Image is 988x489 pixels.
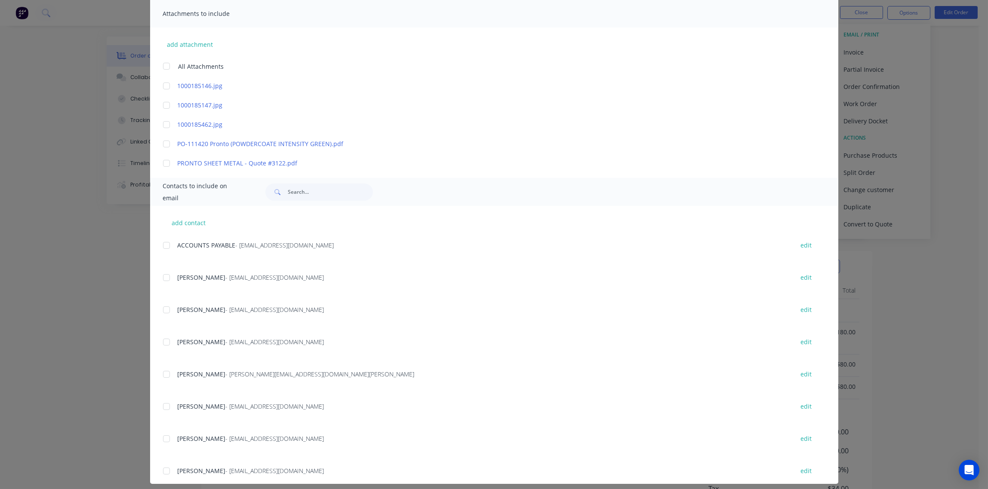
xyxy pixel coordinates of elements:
[796,304,817,315] button: edit
[178,402,226,410] span: [PERSON_NAME]
[178,467,226,475] span: [PERSON_NAME]
[178,101,785,110] a: 1000185147.jpg
[796,368,817,380] button: edit
[163,180,244,204] span: Contacts to include on email
[796,433,817,444] button: edit
[163,8,258,20] span: Attachments to include
[796,239,817,251] button: edit
[796,400,817,412] button: edit
[226,306,324,314] span: - [EMAIL_ADDRESS][DOMAIN_NAME]
[178,139,785,148] a: PO-111420 Pronto (POWDERCOATE INTENSITY GREEN).pdf
[796,465,817,477] button: edit
[178,81,785,90] a: 1000185146.jpg
[288,183,373,201] input: Search...
[178,434,226,443] span: [PERSON_NAME]
[178,241,236,249] span: ACCOUNTS PAYABLE
[226,402,324,410] span: - [EMAIL_ADDRESS][DOMAIN_NAME]
[796,336,817,348] button: edit
[226,370,415,378] span: - [PERSON_NAME][EMAIL_ADDRESS][DOMAIN_NAME][PERSON_NAME]
[796,272,817,283] button: edit
[178,120,785,129] a: 1000185462.jpg
[959,460,979,480] div: Open Intercom Messenger
[179,62,224,71] span: All Attachments
[163,216,215,229] button: add contact
[226,434,324,443] span: - [EMAIL_ADDRESS][DOMAIN_NAME]
[226,273,324,281] span: - [EMAIL_ADDRESS][DOMAIN_NAME]
[178,370,226,378] span: [PERSON_NAME]
[178,338,226,346] span: [PERSON_NAME]
[163,38,218,51] button: add attachment
[226,467,324,475] span: - [EMAIL_ADDRESS][DOMAIN_NAME]
[178,306,226,314] span: [PERSON_NAME]
[236,241,334,249] span: - [EMAIL_ADDRESS][DOMAIN_NAME]
[178,273,226,281] span: [PERSON_NAME]
[226,338,324,346] span: - [EMAIL_ADDRESS][DOMAIN_NAME]
[178,159,785,168] a: PRONTO SHEET METAL - Quote #3122.pdf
